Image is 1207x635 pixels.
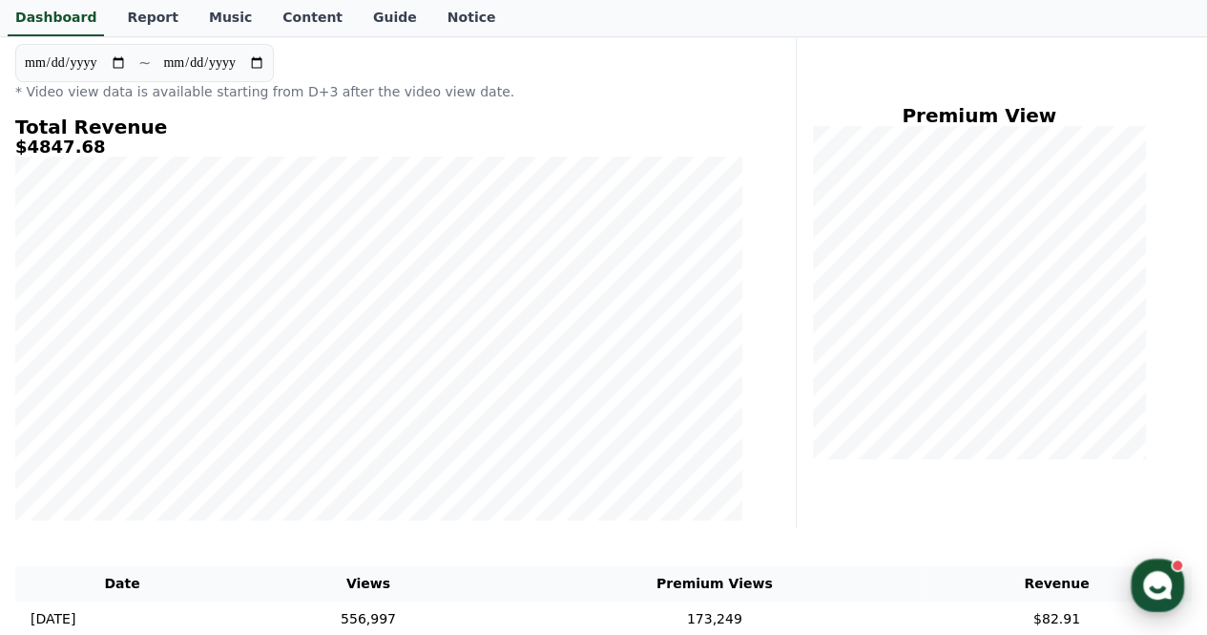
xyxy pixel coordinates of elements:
[6,476,126,524] a: Home
[246,476,366,524] a: Settings
[31,609,75,629] p: [DATE]
[15,116,742,138] h4: Total Revenue
[812,105,1146,126] h4: Premium View
[15,82,742,101] p: * Video view data is available starting from D+3 after the video view date.
[15,138,742,157] h5: $4847.68
[282,505,329,520] span: Settings
[138,52,151,74] p: ~
[126,476,246,524] a: Messages
[15,566,229,602] th: Date
[922,566,1192,602] th: Revenue
[49,505,82,520] span: Home
[158,506,215,521] span: Messages
[508,566,922,602] th: Premium Views
[229,566,508,602] th: Views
